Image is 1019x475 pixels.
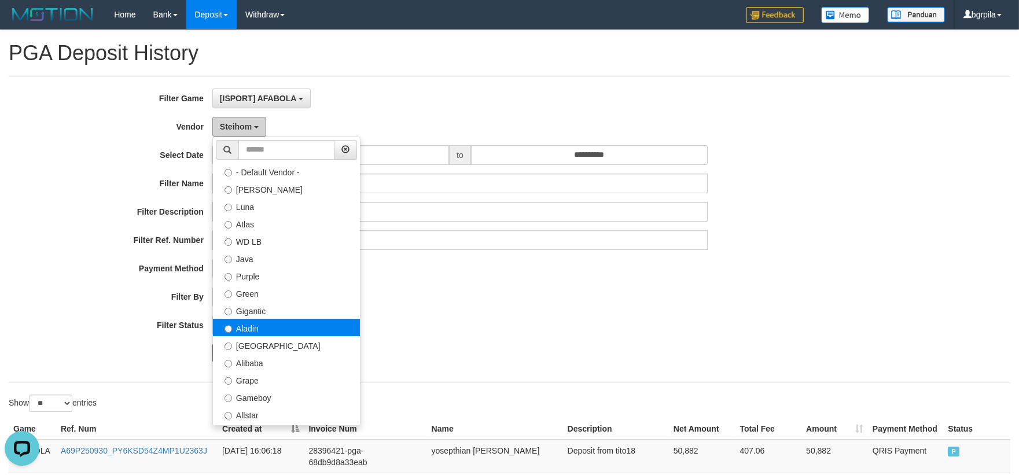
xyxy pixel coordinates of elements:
label: - Default Vendor - [213,163,360,180]
th: Amount: activate to sort column ascending [801,418,868,440]
td: 50,882 [801,440,868,473]
th: Net Amount [669,418,735,440]
th: Total Fee [735,418,802,440]
label: Luna [213,197,360,215]
span: PAID [948,447,959,456]
a: A69P250930_PY6KSD54Z4MP1U2363J [61,446,207,455]
th: Payment Method [868,418,943,440]
img: MOTION_logo.png [9,6,97,23]
label: Xtr [213,423,360,440]
label: Aladin [213,319,360,336]
th: Ref. Num [56,418,218,440]
input: Alibaba [225,360,232,367]
input: Java [225,256,232,263]
label: Purple [213,267,360,284]
td: 407.06 [735,440,802,473]
button: Open LiveChat chat widget [5,5,39,39]
td: Deposit from tito18 [563,440,669,473]
th: Name [427,418,563,440]
td: 28396421-pga-68db9d8a33eab [304,440,426,473]
th: Created at: activate to sort column descending [218,418,304,440]
label: Java [213,249,360,267]
td: [DATE] 16:06:18 [218,440,304,473]
input: [GEOGRAPHIC_DATA] [225,343,232,350]
label: Gameboy [213,388,360,406]
label: [PERSON_NAME] [213,180,360,197]
label: Atlas [213,215,360,232]
td: yosepthian [PERSON_NAME] [427,440,563,473]
input: Grape [225,377,232,385]
label: Green [213,284,360,301]
input: Atlas [225,221,232,229]
label: WD LB [213,232,360,249]
input: Green [225,290,232,298]
label: Gigantic [213,301,360,319]
th: Description [563,418,669,440]
img: Feedback.jpg [746,7,804,23]
label: Alibaba [213,354,360,371]
td: QRIS Payment [868,440,943,473]
td: 50,882 [669,440,735,473]
select: Showentries [29,395,72,412]
img: Button%20Memo.svg [821,7,870,23]
span: Steihom [220,122,252,131]
button: Steihom [212,117,266,137]
th: Invoice Num [304,418,426,440]
input: - Default Vendor - [225,169,232,176]
th: Status [943,418,1010,440]
span: [ISPORT] AFABOLA [220,94,296,103]
input: [PERSON_NAME] [225,186,232,194]
label: Grape [213,371,360,388]
label: Show entries [9,395,97,412]
input: Purple [225,273,232,281]
img: panduan.png [887,7,945,23]
button: [ISPORT] AFABOLA [212,89,311,108]
h1: PGA Deposit History [9,42,1010,65]
input: Allstar [225,412,232,419]
th: Game [9,418,56,440]
input: Luna [225,204,232,211]
label: Allstar [213,406,360,423]
input: Aladin [225,325,232,333]
span: to [449,145,471,165]
input: WD LB [225,238,232,246]
label: [GEOGRAPHIC_DATA] [213,336,360,354]
input: Gigantic [225,308,232,315]
input: Gameboy [225,395,232,402]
